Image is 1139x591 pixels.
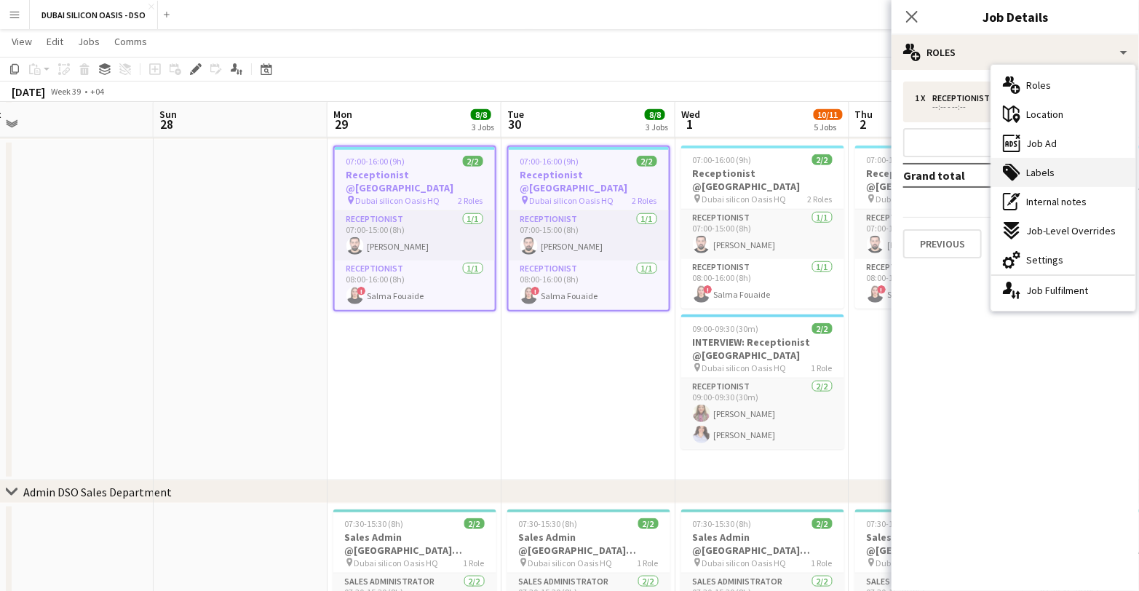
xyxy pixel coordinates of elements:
span: Week 39 [48,86,84,97]
app-job-card: 07:00-16:00 (9h)2/2Receptionist @[GEOGRAPHIC_DATA] Dubai silicon Oasis HQ2 RolesReceptionist1/107... [855,146,1018,309]
span: Thu [855,108,873,121]
span: 2 Roles [459,195,483,206]
span: 09:00-09:30 (30m) [693,323,759,334]
span: 07:00-16:00 (9h) [346,156,405,167]
td: Grand total [903,164,1036,187]
span: 2/2 [812,323,833,334]
span: View [12,35,32,48]
span: Job Ad [1026,137,1057,150]
h3: Sales Admin @[GEOGRAPHIC_DATA] [GEOGRAPHIC_DATA] [681,531,844,557]
span: Dubai silicon Oasis HQ [702,362,787,373]
span: 1 Role [638,558,659,568]
span: Dubai silicon Oasis HQ [530,195,614,206]
app-job-card: 07:00-16:00 (9h)2/2Receptionist @[GEOGRAPHIC_DATA] Dubai silicon Oasis HQ2 RolesReceptionist1/107... [333,146,496,312]
div: 1 x [915,93,932,103]
span: 10/11 [814,109,843,120]
span: Dubai silicon Oasis HQ [702,194,787,205]
span: Tue [507,108,524,121]
span: Internal notes [1026,195,1087,208]
span: Mon [333,108,352,121]
app-job-card: 07:00-16:00 (9h)2/2Receptionist @[GEOGRAPHIC_DATA] Dubai silicon Oasis HQ2 RolesReceptionist1/107... [681,146,844,309]
span: 07:30-15:30 (8h) [867,518,926,529]
h3: Receptionist @[GEOGRAPHIC_DATA] [855,167,1018,193]
app-card-role: Receptionist1/107:00-15:00 (8h)[PERSON_NAME] [855,210,1018,259]
button: Previous [903,229,982,258]
h3: INTERVIEW: Receptionist @[GEOGRAPHIC_DATA] [681,336,844,362]
span: 07:00-16:00 (9h) [867,154,926,165]
app-card-role: Receptionist1/108:00-16:00 (8h)!Salma Fouaide [509,261,669,310]
span: 2 Roles [808,194,833,205]
span: Dubai silicon Oasis HQ [354,558,439,568]
app-card-role: Receptionist1/108:00-16:00 (8h)!Salma Fouaide [855,259,1018,309]
span: Jobs [78,35,100,48]
app-card-role: Receptionist1/107:00-15:00 (8h)[PERSON_NAME] [509,211,669,261]
span: Settings [1026,253,1063,266]
span: 2/2 [812,154,833,165]
span: Wed [681,108,700,121]
div: --:-- - --:-- [915,103,1100,111]
div: 3 Jobs [472,122,494,132]
div: +04 [90,86,104,97]
span: 07:30-15:30 (8h) [693,518,752,529]
a: Edit [41,32,69,51]
button: Add role [903,128,1127,157]
span: Dubai silicon Oasis HQ [876,558,961,568]
h3: Sales Admin @[GEOGRAPHIC_DATA] [GEOGRAPHIC_DATA] [855,531,1018,557]
span: Comms [114,35,147,48]
a: Comms [108,32,153,51]
h3: Receptionist @[GEOGRAPHIC_DATA] [509,168,669,194]
span: 07:30-15:30 (8h) [519,518,578,529]
app-card-role: Receptionist1/107:00-15:00 (8h)[PERSON_NAME] [681,210,844,259]
span: 1 Role [464,558,485,568]
span: 2/2 [463,156,483,167]
app-card-role: Receptionist2/209:00-09:30 (30m)[PERSON_NAME][PERSON_NAME] [681,378,844,449]
span: Dubai silicon Oasis HQ [876,194,961,205]
h3: Sales Admin @[GEOGRAPHIC_DATA] [GEOGRAPHIC_DATA] [507,531,670,557]
span: 1 Role [811,362,833,373]
div: 3 Jobs [646,122,668,132]
span: 07:00-16:00 (9h) [693,154,752,165]
span: 2/2 [464,518,485,529]
div: Roles [892,35,1139,70]
app-card-role: Receptionist1/107:00-15:00 (8h)[PERSON_NAME] [335,211,495,261]
app-card-role: Receptionist1/108:00-16:00 (8h)!Salma Fouaide [335,261,495,310]
app-job-card: 07:00-16:00 (9h)2/2Receptionist @[GEOGRAPHIC_DATA] Dubai silicon Oasis HQ2 RolesReceptionist1/107... [507,146,670,312]
h3: Receptionist @[GEOGRAPHIC_DATA] [681,167,844,193]
span: 07:00-16:00 (9h) [520,156,579,167]
a: View [6,32,38,51]
span: Job-Level Overrides [1026,224,1116,237]
div: [DATE] [12,84,45,99]
h3: Receptionist @[GEOGRAPHIC_DATA] [335,168,495,194]
span: Dubai silicon Oasis HQ [528,558,613,568]
span: ! [878,285,886,294]
span: Location [1026,108,1063,121]
h3: Sales Admin @[GEOGRAPHIC_DATA] [GEOGRAPHIC_DATA] [333,531,496,557]
div: Job Fulfilment [991,276,1135,305]
span: 2 Roles [632,195,657,206]
span: ! [531,287,540,295]
app-card-role: Receptionist1/108:00-16:00 (8h)!Salma Fouaide [681,259,844,309]
h3: Job Details [892,7,1139,26]
span: Edit [47,35,63,48]
span: 1 [679,116,700,132]
span: 07:30-15:30 (8h) [345,518,404,529]
span: 2 [853,116,873,132]
span: 8/8 [645,109,665,120]
span: ! [357,287,366,295]
span: Labels [1026,166,1055,179]
div: 5 Jobs [814,122,842,132]
span: Sun [159,108,177,121]
div: Receptionist [932,93,996,103]
span: 2/2 [638,518,659,529]
div: Admin DSO Sales Department [23,485,172,499]
span: Dubai silicon Oasis HQ [702,558,787,568]
span: 2/2 [812,518,833,529]
span: 28 [157,116,177,132]
app-job-card: 09:00-09:30 (30m)2/2INTERVIEW: Receptionist @[GEOGRAPHIC_DATA] Dubai silicon Oasis HQ1 RoleRecept... [681,314,844,449]
span: 8/8 [471,109,491,120]
a: Jobs [72,32,106,51]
